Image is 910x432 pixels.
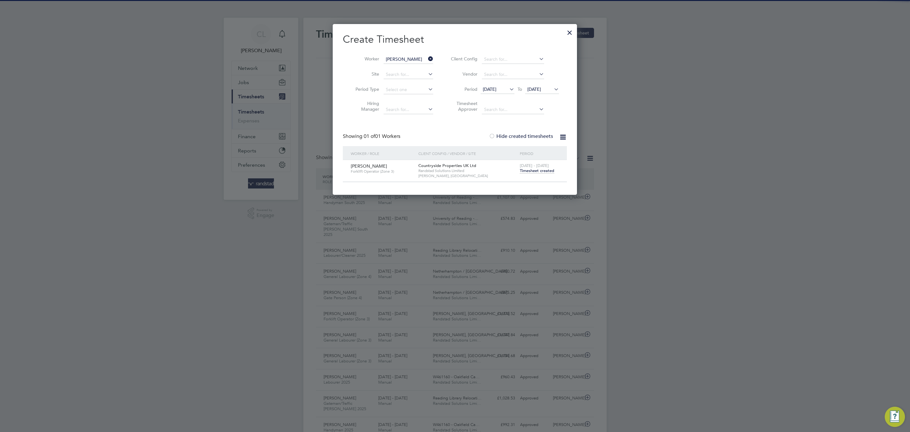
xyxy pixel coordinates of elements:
label: Site [351,71,379,77]
div: Period [518,146,561,161]
input: Search for... [384,55,433,64]
label: Hide created timesheets [489,133,553,139]
span: Timesheet created [520,168,554,174]
label: Worker [351,56,379,62]
input: Search for... [384,105,433,114]
span: [DATE] [527,86,541,92]
h2: Create Timesheet [343,33,567,46]
span: [PERSON_NAME] [351,163,387,169]
label: Period Type [351,86,379,92]
span: 01 Workers [364,133,400,139]
span: To [516,85,524,93]
span: Randstad Solutions Limited [418,168,517,173]
span: [DATE] - [DATE] [520,163,549,168]
input: Select one [384,85,433,94]
div: Worker / Role [349,146,417,161]
label: Hiring Manager [351,101,379,112]
span: 01 of [364,133,375,139]
input: Search for... [482,105,544,114]
label: Vendor [449,71,477,77]
div: Client Config / Vendor / Site [417,146,518,161]
div: Showing [343,133,402,140]
span: Forklift Operator (Zone 3) [351,169,414,174]
label: Timesheet Approver [449,101,477,112]
input: Search for... [482,55,544,64]
label: Client Config [449,56,477,62]
input: Search for... [482,70,544,79]
input: Search for... [384,70,433,79]
button: Engage Resource Center [885,407,905,427]
span: [PERSON_NAME], [GEOGRAPHIC_DATA] [418,173,517,178]
span: [DATE] [483,86,496,92]
span: Countryside Properties UK Ltd [418,163,476,168]
label: Period [449,86,477,92]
